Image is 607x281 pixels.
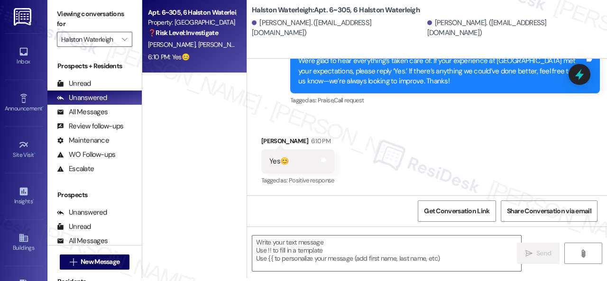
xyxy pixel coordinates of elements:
[309,136,331,146] div: 6:10 PM
[298,56,585,86] div: We're glad to hear everything’s taken care of. If your experience at [GEOGRAPHIC_DATA] met your e...
[418,200,496,222] button: Get Conversation Link
[42,104,44,110] span: •
[47,190,142,200] div: Prospects
[148,28,218,37] strong: ❓ Risk Level: Investigate
[198,40,246,49] span: [PERSON_NAME]
[60,254,130,270] button: New Message
[57,208,107,218] div: Unanswered
[525,250,533,257] i: 
[61,32,117,47] input: All communities
[269,156,289,166] div: Yes😊
[507,206,591,216] span: Share Conversation via email
[34,150,36,157] span: •
[427,18,600,38] div: [PERSON_NAME]. ([EMAIL_ADDRESS][DOMAIN_NAME])
[5,44,43,69] a: Inbox
[148,8,236,18] div: Apt. 6~305, 6 Halston Waterleigh
[70,258,77,266] i: 
[57,107,108,117] div: All Messages
[57,93,107,103] div: Unanswered
[47,61,142,71] div: Prospects + Residents
[148,18,236,27] div: Property: [GEOGRAPHIC_DATA]
[261,136,334,149] div: [PERSON_NAME]
[57,136,109,145] div: Maintenance
[81,257,120,267] span: New Message
[5,230,43,255] a: Buildings
[122,36,127,43] i: 
[148,40,198,49] span: [PERSON_NAME]
[501,200,598,222] button: Share Conversation via email
[517,243,560,264] button: Send
[14,8,33,26] img: ResiDesk Logo
[424,206,489,216] span: Get Conversation Link
[334,96,364,104] span: Call request
[579,250,587,257] i: 
[318,96,334,104] span: Praise ,
[148,53,189,61] div: 6:10 PM: Yes😊
[57,236,108,246] div: All Messages
[57,222,91,232] div: Unread
[57,150,115,160] div: WO Follow-ups
[5,183,43,209] a: Insights •
[57,7,132,32] label: Viewing conversations for
[261,173,334,187] div: Tagged as:
[252,5,420,15] b: Halston Waterleigh: Apt. 6~305, 6 Halston Waterleigh
[33,197,34,203] span: •
[290,93,600,107] div: Tagged as:
[57,164,94,174] div: Escalate
[536,248,551,258] span: Send
[5,137,43,163] a: Site Visit •
[57,121,123,131] div: Review follow-ups
[57,79,91,89] div: Unread
[252,18,425,38] div: [PERSON_NAME]. ([EMAIL_ADDRESS][DOMAIN_NAME])
[289,176,334,184] span: Positive response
